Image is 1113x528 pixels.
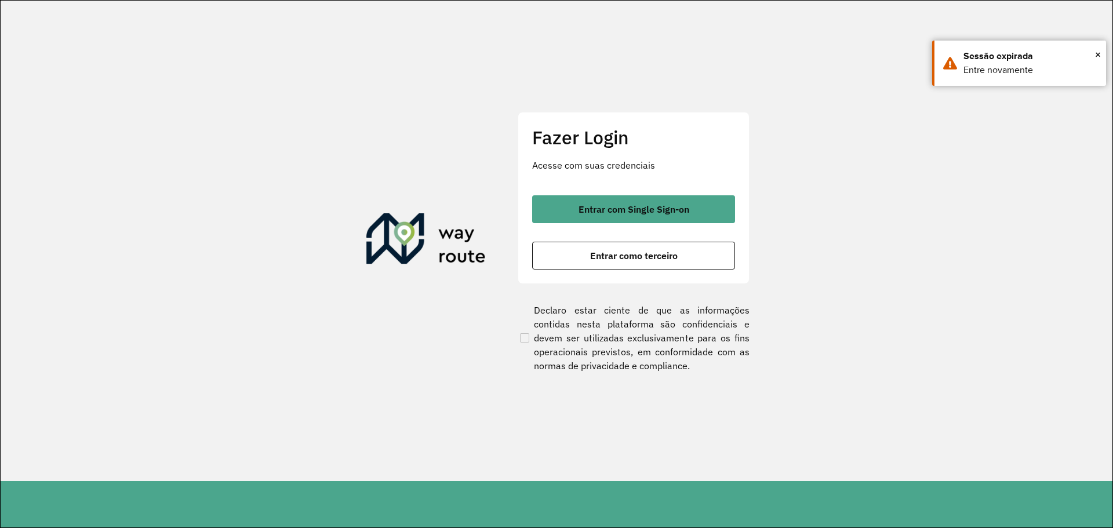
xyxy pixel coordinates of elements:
span: Entrar como terceiro [590,251,678,260]
span: × [1095,46,1101,63]
label: Declaro estar ciente de que as informações contidas nesta plataforma são confidenciais e devem se... [518,303,750,373]
div: Entre novamente [963,63,1097,77]
p: Acesse com suas credenciais [532,158,735,172]
h2: Fazer Login [532,126,735,148]
button: button [532,195,735,223]
span: Entrar com Single Sign-on [579,205,689,214]
button: Close [1095,46,1101,63]
div: Sessão expirada [963,49,1097,63]
button: button [532,242,735,270]
img: Roteirizador AmbevTech [366,213,486,269]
